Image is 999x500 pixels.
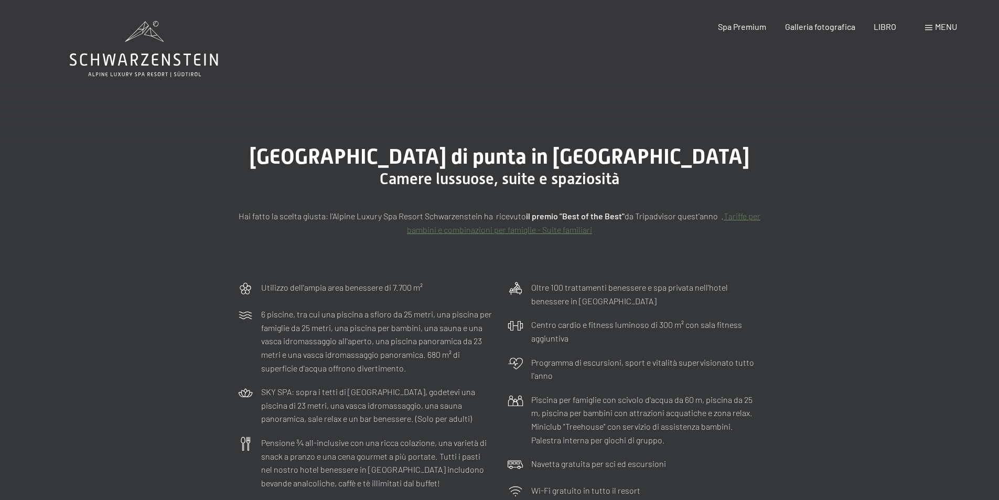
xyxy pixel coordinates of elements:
[261,387,475,423] font: SKY SPA: sopra i tetti di [GEOGRAPHIC_DATA], godetevi una piscina di 23 metri, una vasca idromass...
[531,459,666,469] font: Navetta gratuita per sci ed escursioni
[526,211,625,221] font: il premio "Best of the Best"
[935,22,957,31] font: menu
[625,211,724,221] font: da Tripadvisor quest'anno .
[531,485,640,495] font: Wi-Fi gratuito in tutto il resort
[380,169,619,188] font: Camere lussuose, suite e spaziosità
[531,320,742,343] font: Centro cardio e fitness luminoso di 300 m² con sala fitness aggiuntiva
[718,22,766,31] a: Spa Premium
[407,211,760,235] a: Tariffe per bambini e combinazioni per famiglie - Suite familiari
[250,144,749,169] font: [GEOGRAPHIC_DATA] di punta in [GEOGRAPHIC_DATA]
[261,282,423,292] font: Utilizzo dell'ampia area benessere di 7.700 m²
[874,22,896,31] a: LIBRO
[531,357,754,381] font: Programma di escursioni, sport e vitalità supervisionato tutto l'anno
[531,282,728,306] font: Oltre 100 trattamenti benessere e spa privata nell'hotel benessere in [GEOGRAPHIC_DATA]
[261,309,492,373] font: 6 piscine, tra cui una piscina a sfioro da 25 metri, una piscina per famiglie da 25 metri, una pi...
[239,211,526,221] font: Hai fatto la scelta giusta: l'Alpine Luxury Spa Resort Schwarzenstein ha ricevuto
[785,22,855,31] a: Galleria fotografica
[261,438,487,488] font: Pensione ¾ all-inclusive con una ricca colazione, una varietà di snack a pranzo e una cena gourme...
[531,395,753,445] font: Piscina per famiglie con scivolo d'acqua da 60 m, piscina da 25 m, piscina per bambini con attraz...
